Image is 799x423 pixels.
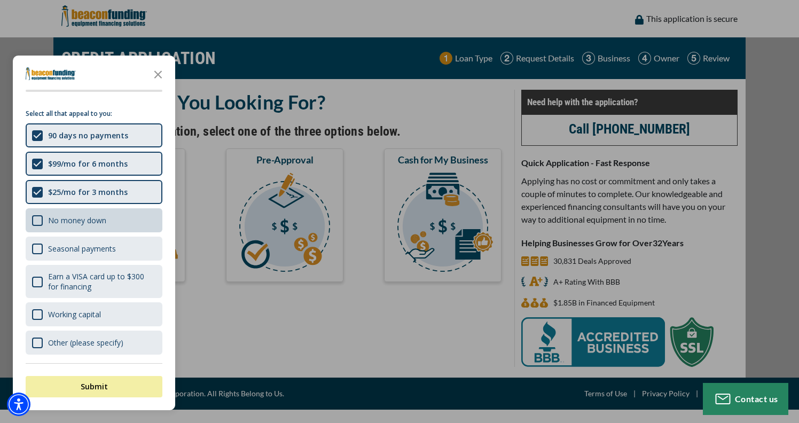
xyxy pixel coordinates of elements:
div: Accessibility Menu [7,393,30,416]
div: 90 days no payments [48,130,128,140]
div: Earn a VISA card up to $300 for financing [48,271,156,292]
button: Close the survey [147,63,169,84]
div: 90 days no payments [26,123,162,147]
div: Earn a VISA card up to $300 for financing [26,265,162,298]
div: $99/mo for 6 months [26,152,162,176]
p: Select all that appeal to you: [26,108,162,119]
div: $25/mo for 3 months [26,180,162,204]
img: Company logo [26,67,76,80]
div: Seasonal payments [26,237,162,261]
div: Seasonal payments [48,244,116,254]
div: $99/mo for 6 months [48,159,128,169]
div: $25/mo for 3 months [48,187,128,197]
div: No money down [26,208,162,232]
div: No money down [48,215,106,225]
div: Survey [13,56,175,410]
div: Other (please specify) [48,338,123,348]
button: Contact us [703,383,788,415]
div: Other (please specify) [26,331,162,355]
span: Contact us [735,394,778,404]
div: Working capital [26,302,162,326]
div: Working capital [48,309,101,319]
button: Submit [26,376,162,397]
